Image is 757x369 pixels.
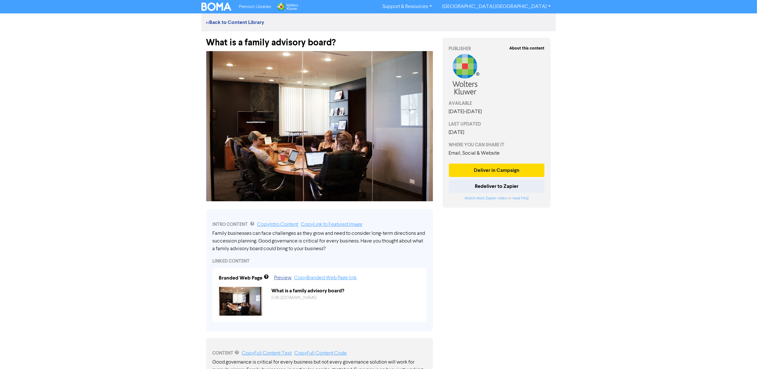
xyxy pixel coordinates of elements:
[449,108,545,116] div: [DATE] - [DATE]
[301,222,363,227] a: Copy Link to Featured Image
[449,196,545,201] div: or
[725,338,757,369] iframe: Chat Widget
[213,221,427,228] div: INTRO CONTENT
[206,31,433,48] div: What is a family advisory board?
[242,351,292,356] a: Copy Full Content Text
[213,350,427,357] div: CONTENT
[272,296,317,300] a: [URL][DOMAIN_NAME]
[449,150,545,157] div: Email, Social & Website
[449,129,545,136] div: [DATE]
[201,3,231,11] img: BOMA Logo
[449,164,545,177] button: Deliver in Campaign
[274,275,292,281] a: Preview
[512,196,528,200] a: read FAQ
[449,100,545,107] div: AVAILABLE
[449,142,545,148] div: WHERE YOU CAN SHARE IT
[267,287,425,295] div: What is a family advisory board?
[509,46,544,51] strong: About this content
[465,196,507,200] a: Watch short Zapier video
[294,275,357,281] a: Copy Branded Web Page link
[206,19,264,26] a: <<Back to Content Library
[213,258,427,265] div: LINKED CONTENT
[257,222,299,227] a: Copy Intro Content
[377,2,437,12] a: Support & Resources
[449,121,545,127] div: LAST UPDATED
[276,3,298,11] img: Wolters Kluwer
[449,180,545,193] button: Redeliver to Zapier
[219,274,263,282] div: Branded Web Page
[437,2,556,12] a: [GEOGRAPHIC_DATA] [GEOGRAPHIC_DATA]
[449,45,545,52] div: PUBLISHER
[239,5,271,9] span: Premium Libraries:
[267,295,425,301] div: https://public2.bomamarketing.com/cp/42TJcZsOlOPWpFFHNcSNSF?sa=rplGCVFX
[213,230,427,253] div: Family businesses can face challenges as they grow and need to consider long-term directions and ...
[295,351,347,356] a: Copy Full Content Code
